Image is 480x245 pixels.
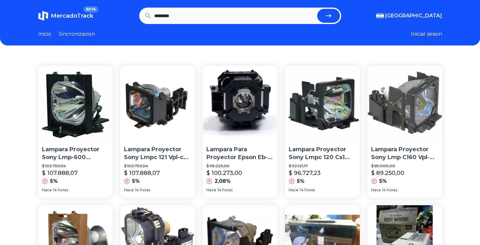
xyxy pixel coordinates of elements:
span: Hace [124,188,134,193]
p: $ 100.273,00 [206,169,242,177]
a: Lampara Proyector Sony Lmp-600 Original Vpl600 Xc50 TodelecLampara Proyector Sony Lmp-600 Origina... [38,66,113,198]
span: 14 horas [135,188,150,193]
a: Lampara Proyector Sony Lmpc 120 Cs1 Cs2 Cx1 Lmpc120 TodelecLampara Proyector Sony Lmpc 120 Cs1 Cs... [285,66,360,198]
span: 14 horas [217,188,233,193]
p: $ 96.727,23 [289,169,321,177]
img: Lampara Proyector Sony Lmpc 121 Vpl-cs3 Cs2 Cx2 Cx3 Original [120,66,195,140]
p: Lampara Proyector Sony Lmp C160 Vpl-cx11 Reemplazo Todelec [371,146,438,161]
img: Argentina [376,13,384,18]
img: Lampara Proyector Sony Lmp-600 Original Vpl600 Xc50 Todelec [38,66,113,140]
span: Hace [206,188,216,193]
a: MercadoTrackBETA [38,11,93,21]
p: $ 92.121,17 [289,164,356,169]
img: Lampara Proyector Sony Lmpc 120 Cs1 Cs2 Cx1 Lmpc120 Todelec [285,66,360,140]
p: 5% [132,177,140,185]
p: Lampara Proyector Sony Lmpc 121 Vpl-cs3 Cs2 Cx2 Cx3 Original [124,146,191,161]
button: Iniciar sesion [411,30,442,38]
a: Sincronizacion [59,30,95,38]
p: Lampara Para Proyector Epson Eb-s6 S62 Tw420 W6 78 - Elplp41 [206,146,274,161]
p: 5% [379,177,387,185]
p: 2,08% [215,177,231,185]
span: Hace [42,188,52,193]
p: $ 102.750,54 [42,164,109,169]
p: $ 107.888,07 [42,169,78,177]
p: $ 98.226,00 [206,164,274,169]
button: [GEOGRAPHIC_DATA] [376,12,442,20]
p: $ 89.250,00 [371,169,404,177]
p: $ 107.888,07 [124,169,160,177]
span: 14 horas [300,188,315,193]
p: Lampara Proyector Sony Lmp-600 Original Vpl600 Xc50 Todelec [42,146,109,161]
p: $ 102.750,54 [124,164,191,169]
img: MercadoTrack [38,11,48,21]
img: Lampara Para Proyector Epson Eb-s6 S62 Tw420 W6 78 - Elplp41 [203,66,277,140]
span: Hace [289,188,299,193]
p: 5% [50,177,58,185]
a: Inicio [38,30,51,38]
span: [GEOGRAPHIC_DATA] [385,12,442,20]
p: $ 85.000,00 [371,164,438,169]
span: 14 horas [53,188,68,193]
span: 14 horas [382,188,397,193]
a: Lampara Proyector Sony Lmpc 121 Vpl-cs3 Cs2 Cx2 Cx3 OriginalLampara Proyector Sony Lmpc 121 Vpl-c... [120,66,195,198]
span: MercadoTrack [51,12,93,19]
p: 5% [297,177,305,185]
a: Lampara Proyector Sony Lmp C160 Vpl-cx11 Reemplazo TodelecLampara Proyector Sony Lmp C160 Vpl-cx1... [367,66,442,198]
img: Lampara Proyector Sony Lmp C160 Vpl-cx11 Reemplazo Todelec [367,66,442,140]
span: Hace [371,188,381,193]
p: Lampara Proyector Sony Lmpc 120 Cs1 Cs2 Cx1 Lmpc120 Todelec [289,146,356,161]
a: Lampara Para Proyector Epson Eb-s6 S62 Tw420 W6 78 - Elplp41Lampara Para Proyector Epson Eb-s6 S6... [203,66,277,198]
span: BETA [83,6,98,13]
